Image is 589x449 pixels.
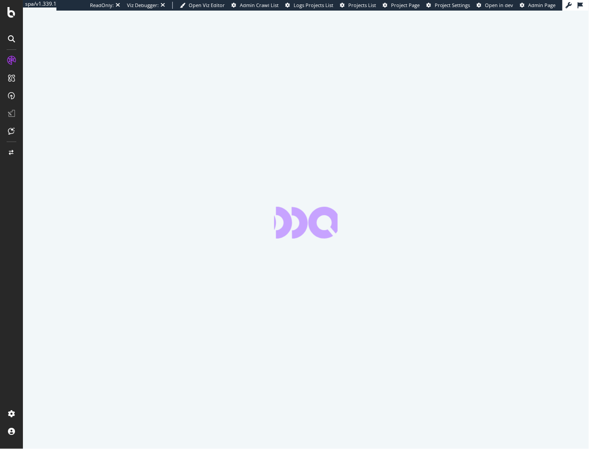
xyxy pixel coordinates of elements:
[520,2,556,9] a: Admin Page
[127,2,159,9] div: Viz Debugger:
[435,2,470,8] span: Project Settings
[90,2,114,9] div: ReadOnly:
[391,2,420,8] span: Project Page
[285,2,333,9] a: Logs Projects List
[383,2,420,9] a: Project Page
[189,2,225,8] span: Open Viz Editor
[477,2,514,9] a: Open in dev
[231,2,279,9] a: Admin Crawl List
[485,2,514,8] span: Open in dev
[240,2,279,8] span: Admin Crawl List
[340,2,376,9] a: Projects List
[294,2,333,8] span: Logs Projects List
[274,207,338,239] div: animation
[180,2,225,9] a: Open Viz Editor
[426,2,470,9] a: Project Settings
[529,2,556,8] span: Admin Page
[348,2,376,8] span: Projects List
